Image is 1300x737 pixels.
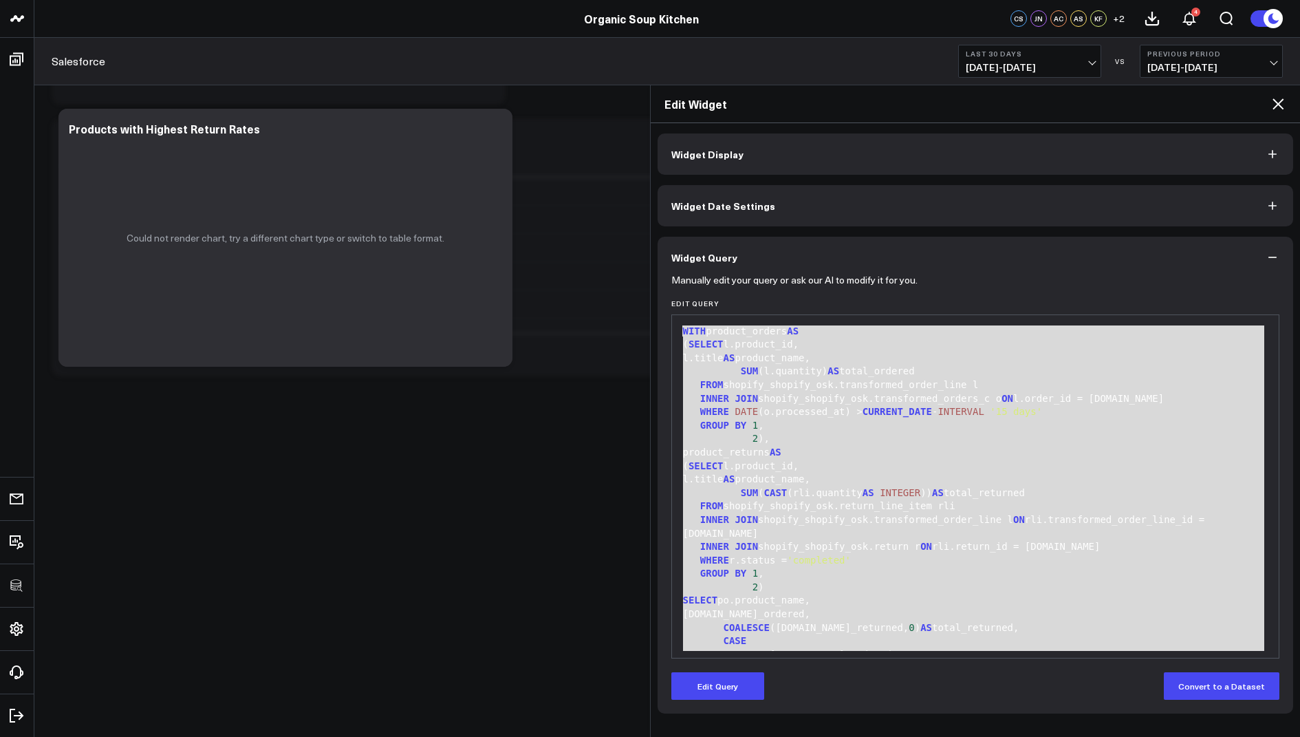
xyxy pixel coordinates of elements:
[679,378,1272,392] div: shopify_shopify_osk.transformed_order_line l
[1001,393,1013,404] span: ON
[966,62,1094,73] span: [DATE] - [DATE]
[880,487,920,498] span: INTEGER
[735,420,746,431] span: BY
[1140,45,1283,78] button: Previous Period[DATE]-[DATE]
[679,500,1272,513] div: shopify_shopify_osk.return_line_item rli
[679,487,1272,500] div: ( (rli.quantity )) total_returned
[735,406,758,417] span: DATE
[764,487,788,498] span: CAST
[1108,57,1133,65] div: VS
[1010,10,1027,27] div: CS
[679,581,1272,595] div: )
[735,541,758,552] span: JOIN
[752,433,758,444] span: 2
[700,568,729,579] span: GROUP
[724,352,735,363] span: AS
[944,649,949,660] span: 0
[679,446,1272,460] div: product_returns
[700,500,724,511] span: FROM
[752,420,758,431] span: 1
[679,540,1272,554] div: shopify_shopify_osk.return r rli.return_id = [DOMAIN_NAME]
[700,420,729,431] span: GROUP
[1113,14,1125,23] span: + 2
[679,432,1272,446] div: ),
[1070,10,1087,27] div: AS
[683,325,706,337] span: WITH
[679,460,1272,473] div: ( l.product_id,
[679,392,1272,406] div: shopify_shopify_osk.transformed_orders_c o l.order_id = [DOMAIN_NAME]
[679,648,1272,662] div: [DOMAIN_NAME]_ordered =
[683,595,718,606] span: SELECT
[938,406,984,417] span: INTERVAL
[741,365,758,376] span: SUM
[1110,10,1127,27] button: +2
[920,622,932,633] span: AS
[671,200,775,211] span: Widget Date Settings
[700,555,729,566] span: WHERE
[679,554,1272,568] div: r.status =
[1147,50,1275,58] b: Previous Period
[1090,10,1107,27] div: KF
[787,555,851,566] span: 'completed'
[689,339,724,350] span: SELECT
[679,621,1272,635] div: ([DOMAIN_NAME]_returned, ) total_returned,
[679,419,1272,433] div: ,
[700,379,724,390] span: FROM
[770,447,781,458] span: AS
[1030,10,1047,27] div: JN
[679,365,1272,378] div: (l.quantity) total_ordered
[966,50,1094,58] b: Last 30 Days
[1164,672,1279,700] button: Convert to a Dataset
[671,299,1280,308] label: Edit Query
[700,541,729,552] span: INNER
[671,275,918,286] p: Manually edit your query or ask our AI to modify it for you.
[863,487,874,498] span: AS
[1050,10,1067,27] div: AC
[664,96,1270,111] h2: Edit Widget
[679,513,1272,540] div: shopify_shopify_osk.transformed_order_line l rli.transformed_order_line_id = [DOMAIN_NAME]
[658,237,1294,278] button: Widget Query
[679,325,1272,339] div: product_orders
[920,541,932,552] span: ON
[679,473,1272,487] div: l.title product_name,
[658,185,1294,226] button: Widget Date Settings
[679,352,1272,365] div: l.title product_name,
[735,568,746,579] span: BY
[863,406,932,417] span: CURRENT_DATE
[658,133,1294,175] button: Widget Display
[735,393,758,404] span: JOIN
[752,568,758,579] span: 1
[903,649,909,660] span: 0
[1013,514,1025,525] span: ON
[679,338,1272,352] div: ( l.product_id,
[52,54,105,69] a: Salesforce
[724,635,747,646] span: CASE
[421,155,717,178] th: Close Date
[679,594,1272,608] div: po.product_name,
[735,514,758,525] span: JOIN
[671,149,744,160] span: Widget Display
[584,11,699,26] a: Organic Soup Kitchen
[69,121,260,136] div: Products with Highest Return Rates
[915,649,938,660] span: THEN
[679,567,1272,581] div: ,
[127,233,444,244] p: Could not render chart, try a different chart type or switch to table format.
[724,473,735,484] span: AS
[671,252,737,263] span: Widget Query
[752,581,758,592] span: 2
[909,622,914,633] span: 0
[932,487,944,498] span: AS
[958,45,1101,78] button: Last 30 Days[DATE]-[DATE]
[827,365,839,376] span: AS
[741,487,758,498] span: SUM
[1147,62,1275,73] span: [DATE] - [DATE]
[724,622,770,633] span: COALESCE
[746,649,770,660] span: WHEN
[689,460,724,471] span: SELECT
[679,405,1272,419] div: (o.processed_at) > -
[671,672,764,700] button: Edit Query
[700,514,729,525] span: INNER
[700,393,729,404] span: INNER
[787,325,799,337] span: AS
[1191,8,1200,17] div: 4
